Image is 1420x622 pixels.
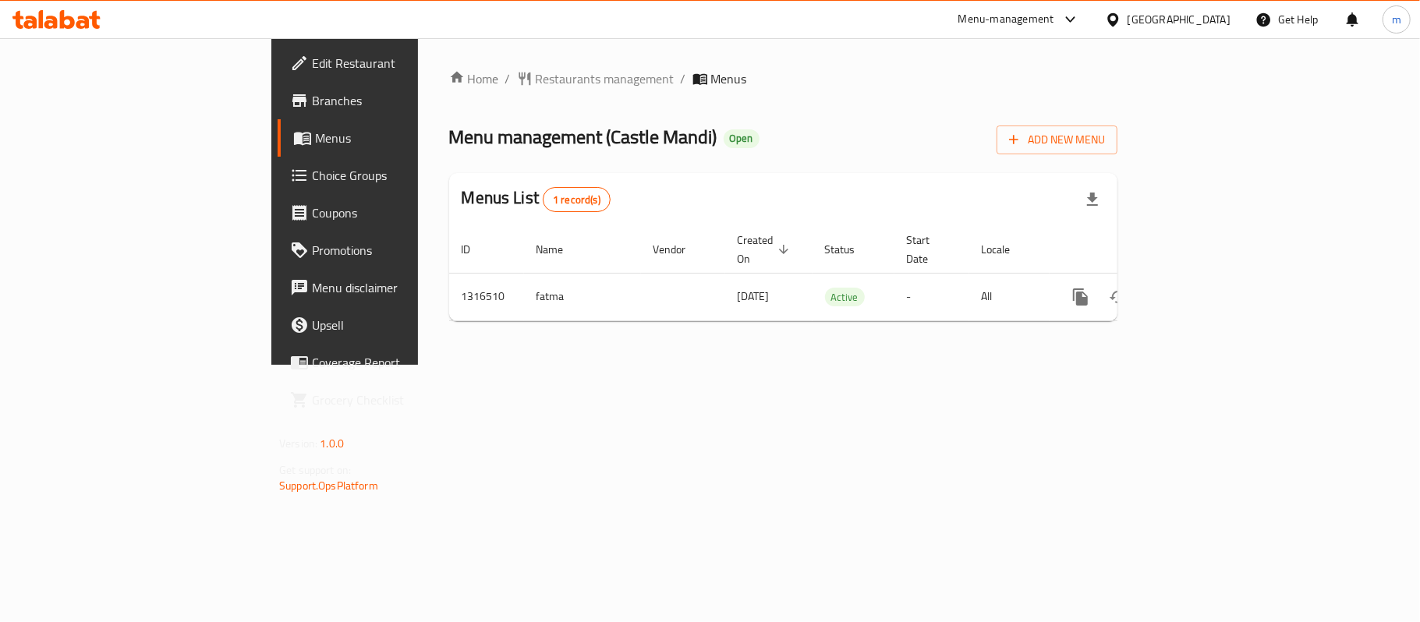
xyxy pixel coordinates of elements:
[312,54,496,72] span: Edit Restaurant
[1392,11,1401,28] span: m
[724,129,760,148] div: Open
[315,129,496,147] span: Menus
[278,381,508,419] a: Grocery Checklist
[1074,181,1111,218] div: Export file
[279,460,351,480] span: Get support on:
[894,273,969,320] td: -
[517,69,675,88] a: Restaurants management
[1062,278,1100,316] button: more
[681,69,686,88] li: /
[825,288,865,306] span: Active
[543,187,611,212] div: Total records count
[907,231,951,268] span: Start Date
[1050,226,1224,274] th: Actions
[724,132,760,145] span: Open
[825,240,876,259] span: Status
[278,119,508,157] a: Menus
[278,44,508,82] a: Edit Restaurant
[312,241,496,260] span: Promotions
[449,69,1117,88] nav: breadcrumb
[969,273,1050,320] td: All
[278,157,508,194] a: Choice Groups
[1128,11,1231,28] div: [GEOGRAPHIC_DATA]
[312,391,496,409] span: Grocery Checklist
[312,166,496,185] span: Choice Groups
[462,186,611,212] h2: Menus List
[278,269,508,306] a: Menu disclaimer
[738,231,794,268] span: Created On
[738,286,770,306] span: [DATE]
[449,226,1224,321] table: enhanced table
[278,82,508,119] a: Branches
[312,316,496,334] span: Upsell
[278,344,508,381] a: Coverage Report
[653,240,706,259] span: Vendor
[462,240,491,259] span: ID
[278,306,508,344] a: Upsell
[825,288,865,306] div: Active
[278,231,508,269] a: Promotions
[449,119,717,154] span: Menu management ( Castle Mandi )
[982,240,1031,259] span: Locale
[312,91,496,110] span: Branches
[544,193,610,207] span: 1 record(s)
[997,125,1117,154] button: Add New Menu
[958,10,1054,29] div: Menu-management
[1100,278,1137,316] button: Change Status
[536,240,584,259] span: Name
[312,203,496,222] span: Coupons
[279,475,378,496] a: Support.OpsPlatform
[524,273,641,320] td: fatma
[536,69,675,88] span: Restaurants management
[278,194,508,231] a: Coupons
[1009,130,1105,150] span: Add New Menu
[320,433,344,454] span: 1.0.0
[279,433,317,454] span: Version:
[312,353,496,372] span: Coverage Report
[711,69,747,88] span: Menus
[312,278,496,297] span: Menu disclaimer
